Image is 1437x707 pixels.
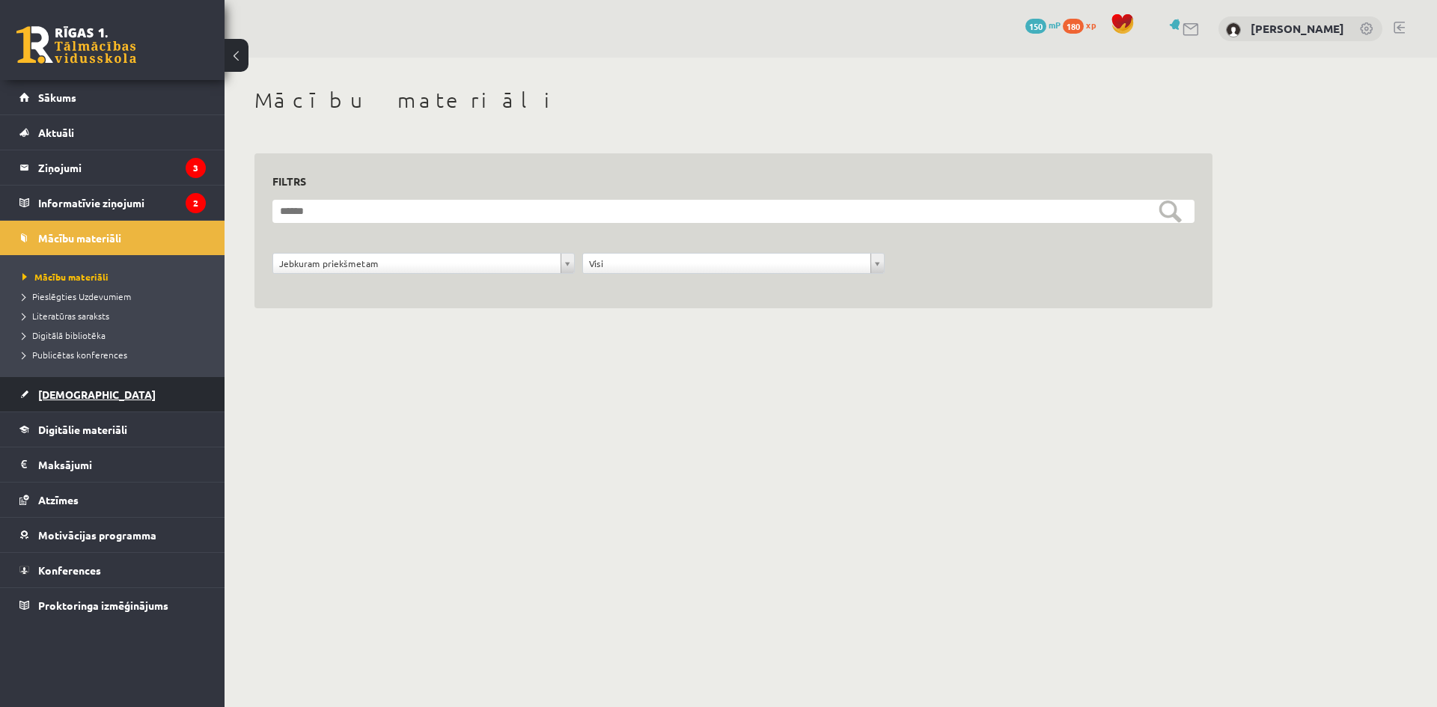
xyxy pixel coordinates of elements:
[38,493,79,506] span: Atzīmes
[38,388,156,401] span: [DEMOGRAPHIC_DATA]
[22,270,210,284] a: Mācību materiāli
[1025,19,1046,34] span: 150
[19,518,206,552] a: Motivācijas programma
[38,126,74,139] span: Aktuāli
[38,150,206,185] legend: Ziņojumi
[19,150,206,185] a: Ziņojumi3
[38,231,121,245] span: Mācību materiāli
[279,254,555,273] span: Jebkuram priekšmetam
[19,186,206,220] a: Informatīvie ziņojumi2
[38,423,127,436] span: Digitālie materiāli
[19,553,206,587] a: Konferences
[38,186,206,220] legend: Informatīvie ziņojumi
[38,447,206,482] legend: Maksājumi
[19,588,206,622] a: Proktoringa izmēģinājums
[273,254,574,273] a: Jebkuram priekšmetam
[38,91,76,104] span: Sākums
[1049,19,1061,31] span: mP
[19,80,206,114] a: Sākums
[186,158,206,178] i: 3
[19,412,206,447] a: Digitālie materiāli
[583,254,884,273] a: Visi
[19,221,206,255] a: Mācību materiāli
[1025,19,1061,31] a: 150 mP
[22,328,210,342] a: Digitālā bibliotēka
[22,271,109,283] span: Mācību materiāli
[1063,19,1103,31] a: 180 xp
[186,193,206,213] i: 2
[22,348,210,361] a: Publicētas konferences
[1226,22,1241,37] img: Kristina Ishchenko
[22,290,210,303] a: Pieslēgties Uzdevumiem
[22,310,109,322] span: Literatūras saraksts
[22,349,127,361] span: Publicētas konferences
[272,171,1177,192] h3: Filtrs
[22,290,131,302] span: Pieslēgties Uzdevumiem
[16,26,136,64] a: Rīgas 1. Tālmācības vidusskola
[589,254,864,273] span: Visi
[22,329,106,341] span: Digitālā bibliotēka
[38,563,101,577] span: Konferences
[1251,21,1344,36] a: [PERSON_NAME]
[19,447,206,482] a: Maksājumi
[38,599,168,612] span: Proktoringa izmēģinājums
[19,377,206,411] a: [DEMOGRAPHIC_DATA]
[1063,19,1084,34] span: 180
[38,528,156,542] span: Motivācijas programma
[19,115,206,150] a: Aktuāli
[1086,19,1096,31] span: xp
[19,483,206,517] a: Atzīmes
[22,309,210,322] a: Literatūras saraksts
[254,88,1212,113] h1: Mācību materiāli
